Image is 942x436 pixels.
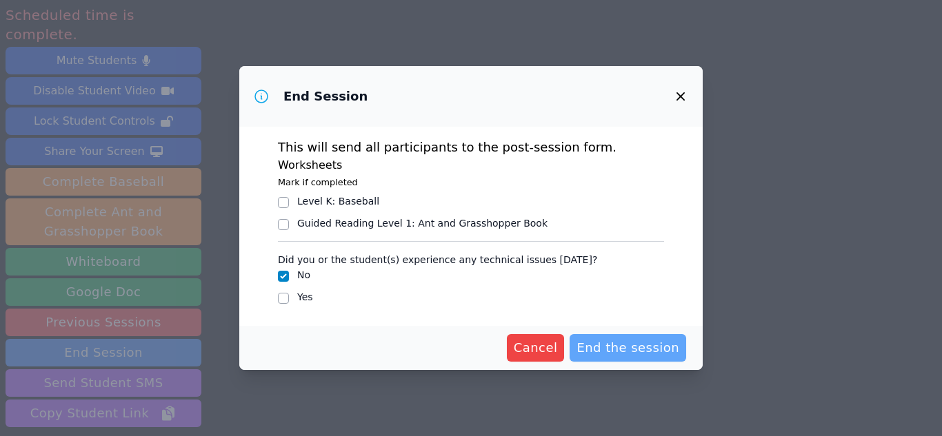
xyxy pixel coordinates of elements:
[278,247,597,268] legend: Did you or the student(s) experience any technical issues [DATE]?
[297,194,379,208] div: Level K : Baseball
[297,291,313,302] label: Yes
[283,88,368,105] h3: End Session
[278,177,358,187] small: Mark if completed
[507,334,565,362] button: Cancel
[297,269,310,280] label: No
[514,338,558,357] span: Cancel
[278,157,664,174] h3: Worksheets
[297,216,548,230] div: Guided Reading Level 1 : Ant and Grasshopper Book
[278,138,664,157] p: This will send all participants to the post-session form.
[577,338,679,357] span: End the session
[570,334,686,362] button: End the session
